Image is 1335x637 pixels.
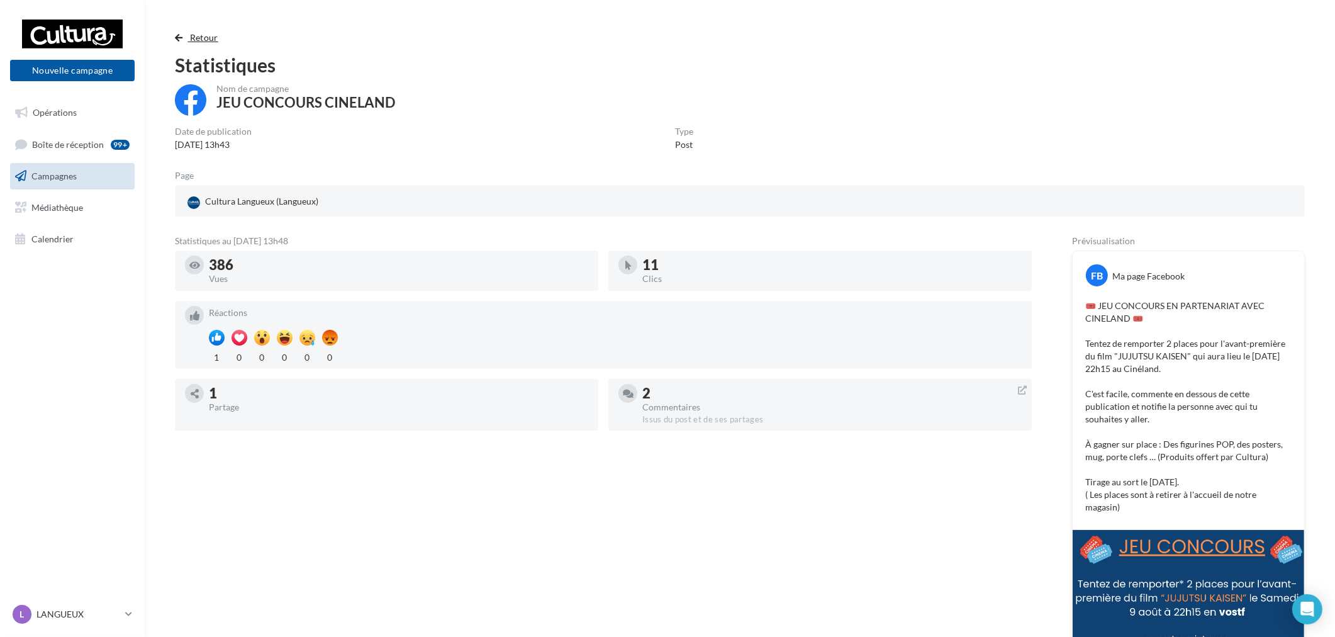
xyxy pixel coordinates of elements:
[216,96,395,110] div: JEU CONCOURS CINELAND
[175,138,252,151] div: [DATE] 13h43
[642,414,1022,426] div: Issus du post et de ses partages
[31,171,77,181] span: Campagnes
[209,258,588,272] div: 386
[8,194,137,221] a: Médiathèque
[33,107,77,118] span: Opérations
[216,84,395,93] div: Nom de campagne
[31,233,74,244] span: Calendrier
[209,308,1022,317] div: Réactions
[322,349,338,364] div: 0
[175,127,252,136] div: Date de publication
[8,163,137,189] a: Campagnes
[1072,237,1305,245] div: Prévisualisation
[642,386,1022,400] div: 2
[8,131,137,158] a: Boîte de réception99+
[675,138,693,151] div: Post
[642,258,1022,272] div: 11
[8,99,137,126] a: Opérations
[209,386,588,400] div: 1
[185,193,321,211] div: Cultura Langueux (Langueux)
[1292,594,1322,624] div: Open Intercom Messenger
[31,202,83,213] span: Médiathèque
[185,193,555,211] a: Cultura Langueux (Langueux)
[10,60,135,81] button: Nouvelle campagne
[209,403,588,412] div: Partage
[642,403,1022,412] div: Commentaires
[10,602,135,626] a: L LANGUEUX
[209,274,588,283] div: Vues
[642,274,1022,283] div: Clics
[209,349,225,364] div: 1
[20,608,25,621] span: L
[1086,264,1108,286] div: FB
[254,349,270,364] div: 0
[1112,270,1185,283] div: Ma page Facebook
[175,237,1032,245] div: Statistiques au [DATE] 13h48
[175,171,204,180] div: Page
[299,349,315,364] div: 0
[32,138,104,149] span: Boîte de réception
[675,127,693,136] div: Type
[36,608,120,621] p: LANGUEUX
[277,349,293,364] div: 0
[1085,300,1292,514] p: 🎟️ JEU CONCOURS EN PARTENARIAT AVEC CINELAND 🎟️ Tentez de remporter 2 places pour l'avant-premièr...
[175,55,1305,74] div: Statistiques
[111,140,130,150] div: 99+
[190,32,218,43] span: Retour
[175,30,223,45] button: Retour
[232,349,247,364] div: 0
[8,226,137,252] a: Calendrier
